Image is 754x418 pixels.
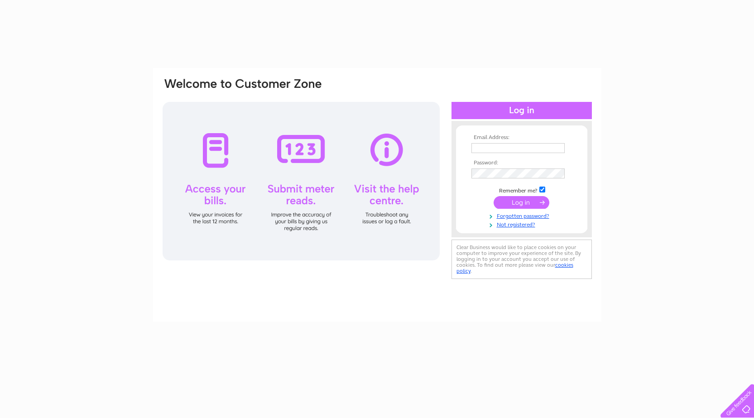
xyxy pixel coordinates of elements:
[494,196,549,209] input: Submit
[469,160,574,166] th: Password:
[469,185,574,194] td: Remember me?
[451,240,592,279] div: Clear Business would like to place cookies on your computer to improve your experience of the sit...
[471,211,574,220] a: Forgotten password?
[469,135,574,141] th: Email Address:
[456,262,573,274] a: cookies policy
[471,220,574,228] a: Not registered?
